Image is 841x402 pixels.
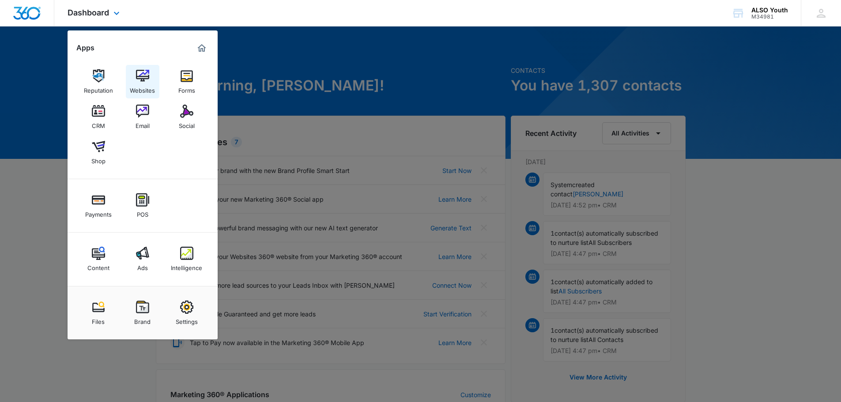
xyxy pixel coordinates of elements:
[82,100,115,134] a: CRM
[136,118,150,129] div: Email
[170,100,204,134] a: Social
[126,65,159,98] a: Websites
[137,260,148,271] div: Ads
[126,242,159,276] a: Ads
[134,314,151,325] div: Brand
[137,207,148,218] div: POS
[179,118,195,129] div: Social
[84,83,113,94] div: Reputation
[82,189,115,222] a: Payments
[82,65,115,98] a: Reputation
[87,260,109,271] div: Content
[195,41,209,55] a: Marketing 360® Dashboard
[130,83,155,94] div: Websites
[76,44,94,52] h2: Apps
[91,153,106,165] div: Shop
[85,207,112,218] div: Payments
[171,260,202,271] div: Intelligence
[82,242,115,276] a: Content
[126,189,159,222] a: POS
[170,242,204,276] a: Intelligence
[170,65,204,98] a: Forms
[751,7,788,14] div: account name
[126,100,159,134] a: Email
[92,118,105,129] div: CRM
[176,314,198,325] div: Settings
[68,8,109,17] span: Dashboard
[82,135,115,169] a: Shop
[170,296,204,330] a: Settings
[82,296,115,330] a: Files
[178,83,195,94] div: Forms
[126,296,159,330] a: Brand
[751,14,788,20] div: account id
[92,314,105,325] div: Files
